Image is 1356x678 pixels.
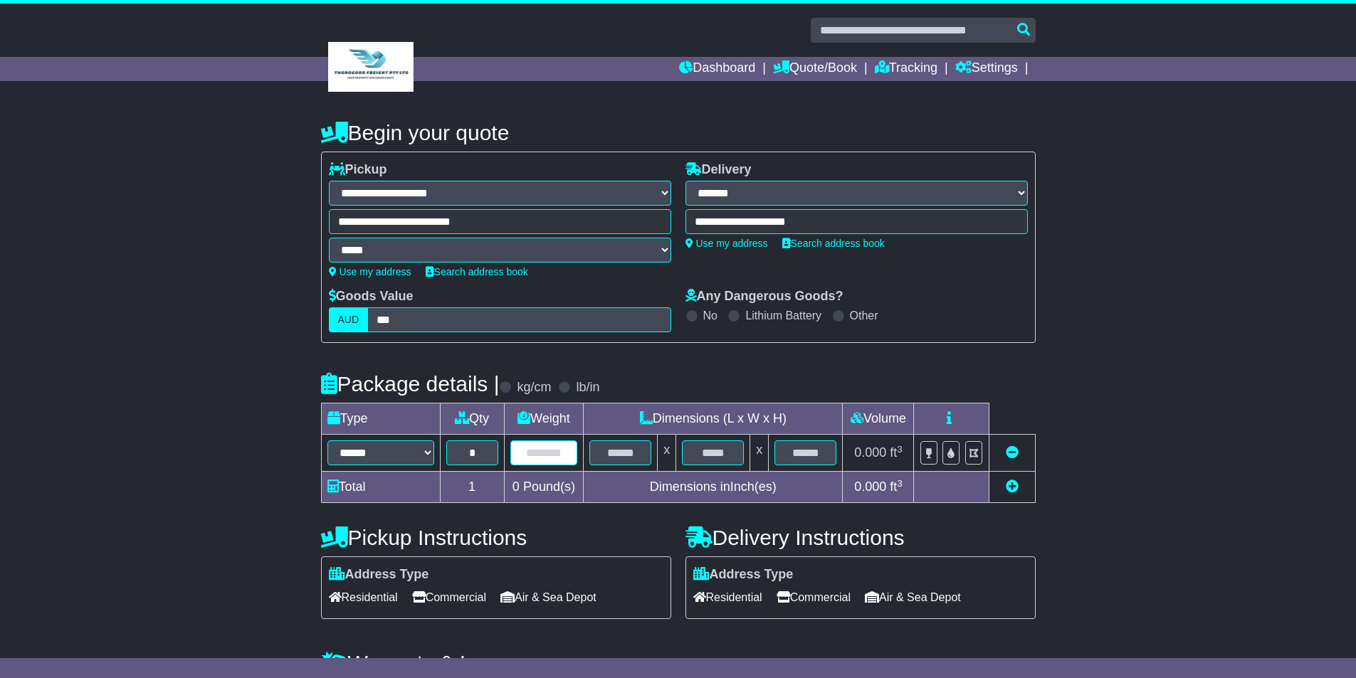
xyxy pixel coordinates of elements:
[777,586,851,608] span: Commercial
[329,307,369,332] label: AUD
[890,445,903,460] span: ft
[703,309,718,322] label: No
[576,380,599,396] label: lb/in
[321,472,440,503] td: Total
[321,121,1036,144] h4: Begin your quote
[321,651,1036,674] h4: Warranty & Insurance
[321,403,440,435] td: Type
[329,266,411,277] a: Use my address
[329,162,387,178] label: Pickup
[517,380,551,396] label: kg/cm
[440,403,504,435] td: Qty
[504,403,584,435] td: Weight
[500,586,596,608] span: Air & Sea Depot
[426,266,528,277] a: Search address book
[782,238,885,249] a: Search address book
[685,162,752,178] label: Delivery
[658,435,676,472] td: x
[1006,445,1019,460] a: Remove this item
[329,289,414,304] label: Goods Value
[584,403,843,435] td: Dimensions (L x W x H)
[897,444,903,455] sup: 3
[513,480,520,494] span: 0
[321,372,500,396] h4: Package details |
[412,586,486,608] span: Commercial
[773,57,857,81] a: Quote/Book
[955,57,1018,81] a: Settings
[685,289,843,304] label: Any Dangerous Goods?
[850,309,878,322] label: Other
[693,567,794,583] label: Address Type
[897,478,903,489] sup: 3
[329,567,429,583] label: Address Type
[854,445,886,460] span: 0.000
[584,472,843,503] td: Dimensions in Inch(es)
[1006,480,1019,494] a: Add new item
[890,480,903,494] span: ft
[875,57,937,81] a: Tracking
[329,586,398,608] span: Residential
[504,472,584,503] td: Pound(s)
[693,586,762,608] span: Residential
[440,472,504,503] td: 1
[750,435,769,472] td: x
[854,480,886,494] span: 0.000
[745,309,821,322] label: Lithium Battery
[843,403,914,435] td: Volume
[679,57,755,81] a: Dashboard
[685,238,768,249] a: Use my address
[685,526,1036,549] h4: Delivery Instructions
[865,586,961,608] span: Air & Sea Depot
[321,526,671,549] h4: Pickup Instructions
